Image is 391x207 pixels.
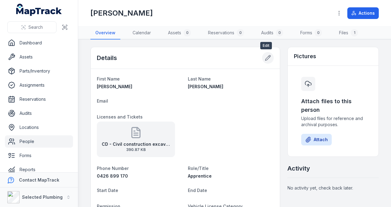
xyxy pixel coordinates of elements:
[301,115,365,128] span: Upload files for reference and archival purposes.
[203,27,249,40] a: Reservations0
[97,54,117,62] h2: Details
[287,185,353,190] span: No activity yet, check back later.
[260,42,272,49] span: Edit
[5,121,73,134] a: Locations
[97,98,108,103] span: Email
[5,164,73,176] a: Reports
[97,173,128,179] span: 0426 899 170
[5,107,73,119] a: Audits
[188,188,207,193] span: End Date
[351,29,358,36] div: 1
[5,65,73,77] a: Parts/Inventory
[347,7,379,19] button: Actions
[188,166,209,171] span: Role/Title
[256,27,288,40] a: Audits0
[188,84,223,89] span: [PERSON_NAME]
[5,51,73,63] a: Assets
[188,173,212,179] span: Apprentice
[5,135,73,148] a: People
[184,29,191,36] div: 0
[237,29,244,36] div: 0
[188,76,211,81] span: Last Name
[102,147,170,152] span: 390.87 KB
[22,194,63,200] strong: Selected Plumbing
[16,4,62,16] a: MapTrack
[97,188,118,193] span: Start Date
[97,84,132,89] span: [PERSON_NAME]
[28,24,43,30] span: Search
[5,79,73,91] a: Assignments
[301,134,332,145] button: Attach
[128,27,156,40] a: Calendar
[90,8,153,18] h1: [PERSON_NAME]
[294,52,316,61] h3: Pictures
[19,177,59,183] strong: Contact MapTrack
[90,27,120,40] a: Overview
[97,114,143,119] span: Licenses and Tickets
[334,27,363,40] a: Files1
[276,29,283,36] div: 0
[287,164,310,173] h2: Activity
[5,37,73,49] a: Dashboard
[7,21,57,33] button: Search
[315,29,322,36] div: 0
[295,27,327,40] a: Forms0
[97,76,120,81] span: First Name
[102,141,170,147] strong: CD - Civil construction excavator operations
[301,97,365,114] h3: Attach files to this person
[97,166,129,171] span: Phone Number
[163,27,196,40] a: Assets0
[5,93,73,105] a: Reservations
[5,149,73,162] a: Forms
